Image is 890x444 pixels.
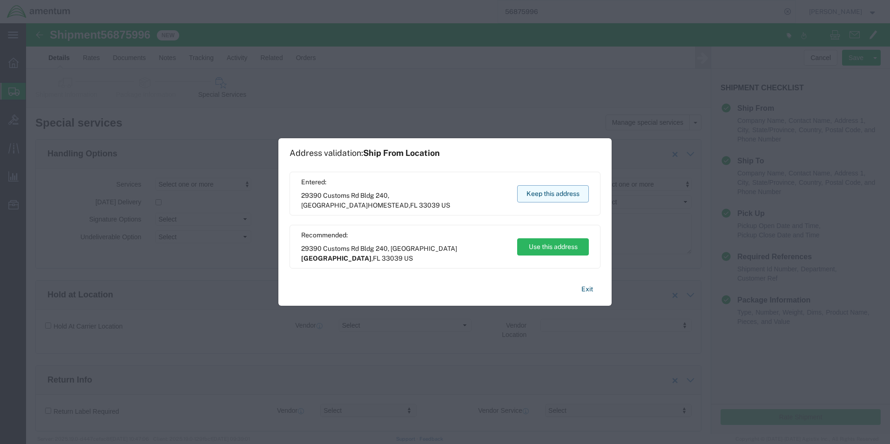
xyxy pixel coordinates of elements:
span: 33039 [419,202,440,209]
span: HOMESTEAD [368,202,409,209]
span: FL [410,202,418,209]
span: Ship From Location [363,148,440,158]
span: US [404,255,413,262]
span: [GEOGRAPHIC_DATA] [301,255,371,262]
span: Entered: [301,177,508,187]
h1: Address validation: [290,148,440,158]
span: 29390 Customs Rd Bldg 240, [GEOGRAPHIC_DATA] , [301,191,508,210]
button: Use this address [517,238,589,256]
span: FL [373,255,380,262]
span: US [441,202,450,209]
span: 33039 [382,255,403,262]
span: 29390 Customs Rd Bldg 240, [GEOGRAPHIC_DATA] , [301,244,508,263]
span: Recommended: [301,230,508,240]
button: Keep this address [517,185,589,202]
button: Exit [574,281,600,297]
